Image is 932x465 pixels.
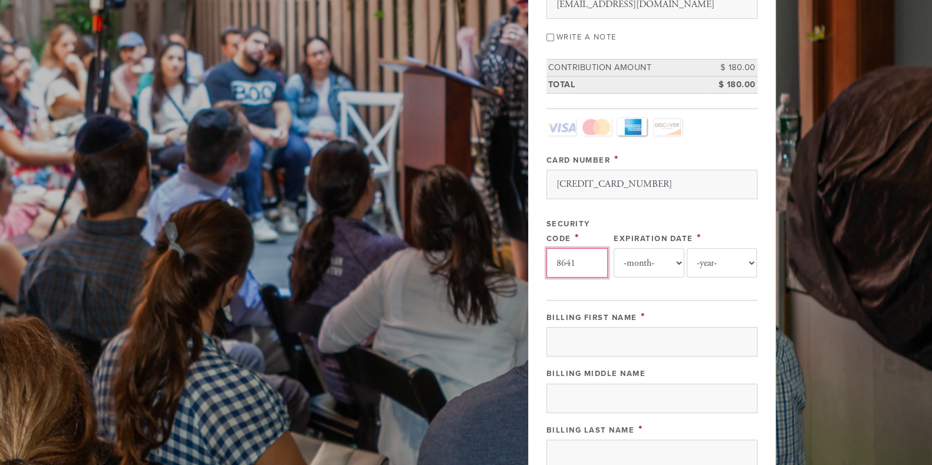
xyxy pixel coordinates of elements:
a: Amex [617,118,647,136]
a: MasterCard [582,118,611,136]
label: Billing Last Name [546,426,635,435]
label: Billing First Name [546,313,637,322]
span: This field is required. [638,423,643,436]
span: This field is required. [614,153,619,166]
td: Contribution Amount [546,60,704,77]
label: Security Code [546,219,590,243]
span: This field is required. [641,310,646,323]
a: Discover [653,118,682,136]
span: This field is required. [697,231,702,244]
td: Total [546,76,704,93]
label: Billing Middle Name [546,369,646,378]
select: Expiration Date month [614,248,684,278]
label: Write a note [556,32,617,42]
td: $ 180.00 [704,76,758,93]
label: Card Number [546,156,611,165]
td: $ 180.00 [704,60,758,77]
select: Expiration Date year [687,248,758,278]
a: Visa [546,118,576,136]
span: This field is required. [575,231,579,244]
label: Expiration Date [614,234,693,243]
